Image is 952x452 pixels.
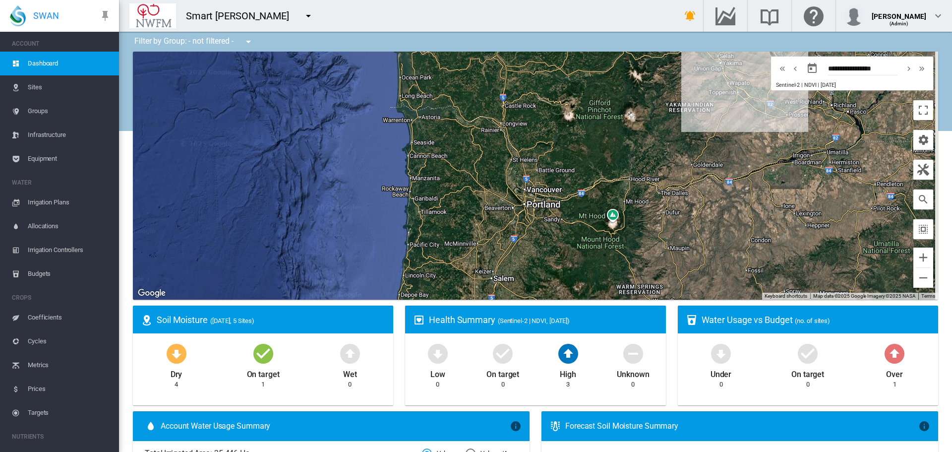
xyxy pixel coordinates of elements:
[890,21,909,26] span: (Admin)
[680,6,700,26] button: icon-bell-ring
[560,365,576,380] div: High
[28,377,111,401] span: Prices
[893,380,896,389] div: 1
[28,99,111,123] span: Groups
[145,420,157,432] md-icon: icon-water
[932,10,944,22] md-icon: icon-chevron-down
[127,32,261,52] div: Filter by Group: - not filtered -
[491,341,515,365] md-icon: icon-checkbox-marked-circle
[498,317,570,324] span: (Sentinel-2 | NDVI, [DATE])
[501,380,505,389] div: 0
[28,123,111,147] span: Infrastructure
[566,380,570,389] div: 3
[806,380,810,389] div: 0
[436,380,439,389] div: 0
[913,248,933,267] button: Zoom in
[247,365,280,380] div: On target
[28,52,111,75] span: Dashboard
[917,223,929,235] md-icon: icon-select-all
[902,63,915,74] button: icon-chevron-right
[686,314,698,326] md-icon: icon-cup-water
[813,293,915,299] span: Map data ©2025 Google Imagery ©2025 NASA
[918,420,930,432] md-icon: icon-information
[916,63,927,74] md-icon: icon-chevron-double-right
[486,365,519,380] div: On target
[886,365,903,380] div: Over
[242,36,254,48] md-icon: icon-menu-down
[711,365,732,380] div: Under
[171,365,182,380] div: Dry
[426,341,450,365] md-icon: icon-arrow-down-bold-circle
[129,3,176,28] img: 9k=
[913,130,933,150] button: icon-cog
[165,341,188,365] md-icon: icon-arrow-down-bold-circle
[802,59,822,78] button: md-calendar
[12,429,111,445] span: NUTRIENTS
[777,63,788,74] md-icon: icon-chevron-double-left
[33,9,59,22] span: SWAN
[28,214,111,238] span: Allocations
[28,262,111,286] span: Budgets
[915,63,928,74] button: icon-chevron-double-right
[175,380,178,389] div: 4
[903,63,914,74] md-icon: icon-chevron-right
[789,63,802,74] button: icon-chevron-left
[913,100,933,120] button: Toggle fullscreen view
[141,314,153,326] md-icon: icon-map-marker-radius
[818,82,835,88] span: | [DATE]
[790,63,801,74] md-icon: icon-chevron-left
[617,365,649,380] div: Unknown
[161,421,510,432] span: Account Water Usage Summary
[714,10,737,22] md-icon: Go to the Data Hub
[510,420,522,432] md-icon: icon-information
[556,341,580,365] md-icon: icon-arrow-up-bold-circle
[28,238,111,262] span: Irrigation Controllers
[28,401,111,425] span: Targets
[549,420,561,432] md-icon: icon-thermometer-lines
[28,75,111,99] span: Sites
[28,191,111,214] span: Irrigation Plans
[261,380,265,389] div: 1
[135,287,168,300] img: Google
[921,293,935,299] a: Terms
[28,147,111,171] span: Equipment
[883,341,906,365] md-icon: icon-arrow-up-bold-circle
[844,6,864,26] img: profile.jpg
[348,380,352,389] div: 0
[12,175,111,191] span: WATER
[796,341,820,365] md-icon: icon-checkbox-marked-circle
[917,194,929,205] md-icon: icon-magnify
[913,190,933,209] button: icon-magnify
[565,421,918,432] div: Forecast Soil Moisture Summary
[795,317,830,324] span: (no. of sites)
[776,63,789,74] button: icon-chevron-double-left
[186,9,298,23] div: Smart [PERSON_NAME]
[298,6,318,26] button: icon-menu-down
[99,10,111,22] md-icon: icon-pin
[917,134,929,146] md-icon: icon-cog
[872,7,926,17] div: [PERSON_NAME]
[28,353,111,377] span: Metrics
[12,36,111,52] span: ACCOUNT
[343,365,357,380] div: Wet
[28,329,111,353] span: Cycles
[765,293,807,300] button: Keyboard shortcuts
[621,341,645,365] md-icon: icon-minus-circle
[157,314,385,326] div: Soil Moisture
[791,365,824,380] div: On target
[135,287,168,300] a: Open this area in Google Maps (opens a new window)
[631,380,635,389] div: 0
[28,306,111,329] span: Coefficients
[702,314,930,326] div: Water Usage vs Budget
[338,341,362,365] md-icon: icon-arrow-up-bold-circle
[758,10,781,22] md-icon: Search the knowledge base
[709,341,733,365] md-icon: icon-arrow-down-bold-circle
[302,10,314,22] md-icon: icon-menu-down
[802,10,826,22] md-icon: Click here for help
[684,10,696,22] md-icon: icon-bell-ring
[913,219,933,239] button: icon-select-all
[776,82,816,88] span: Sentinel-2 | NDVI
[430,365,445,380] div: Low
[719,380,723,389] div: 0
[10,5,26,26] img: SWAN-Landscape-Logo-Colour-drop.png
